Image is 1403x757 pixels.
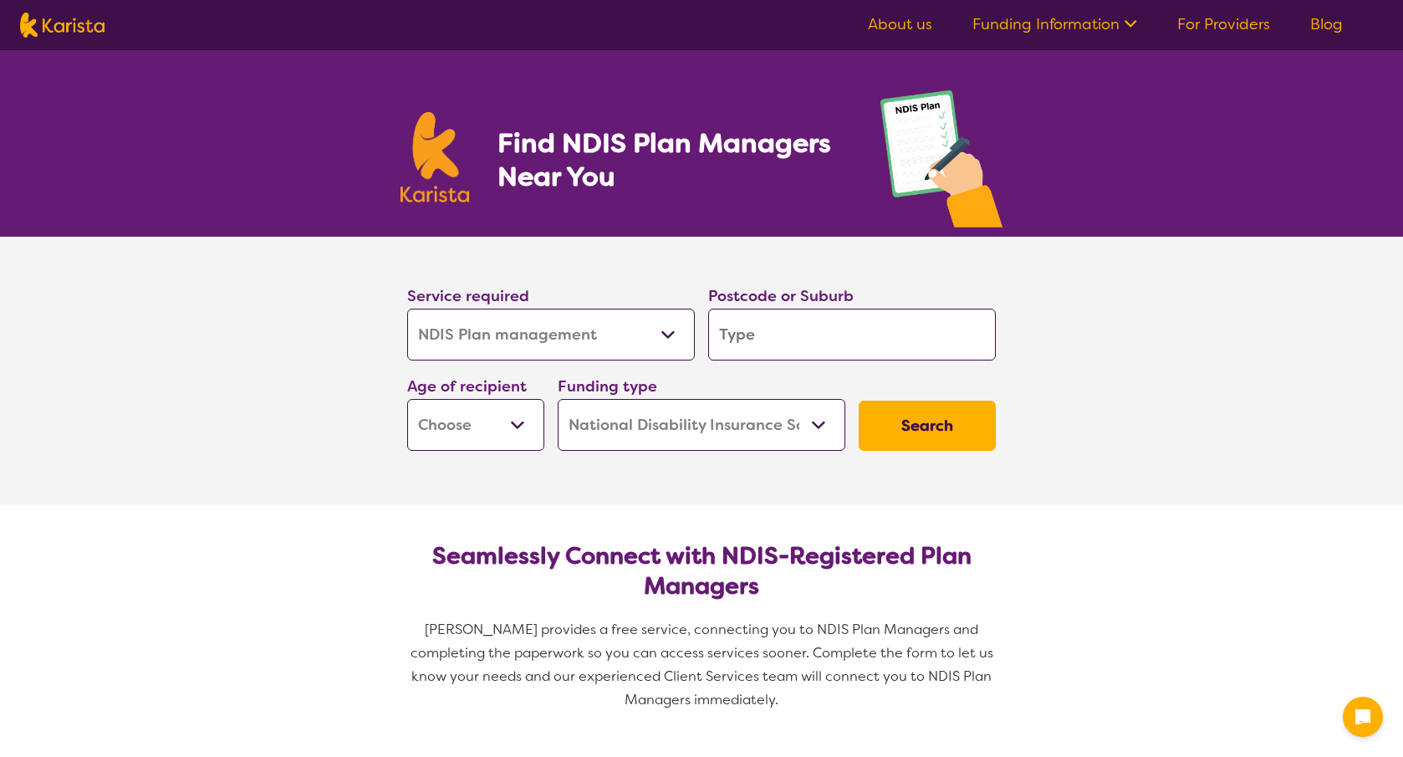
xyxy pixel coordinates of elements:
[972,14,1137,34] a: Funding Information
[407,376,527,396] label: Age of recipient
[708,286,854,306] label: Postcode or Suburb
[708,309,996,361] input: Type
[859,401,996,451] button: Search
[421,541,982,601] h2: Seamlessly Connect with NDIS-Registered Plan Managers
[880,90,1003,237] img: plan-management
[411,621,997,708] span: [PERSON_NAME] provides a free service, connecting you to NDIS Plan Managers and completing the pa...
[868,14,932,34] a: About us
[558,376,657,396] label: Funding type
[407,286,529,306] label: Service required
[1177,14,1270,34] a: For Providers
[400,112,469,202] img: Karista logo
[20,13,105,38] img: Karista logo
[1310,14,1343,34] a: Blog
[497,126,847,193] h1: Find NDIS Plan Managers Near You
